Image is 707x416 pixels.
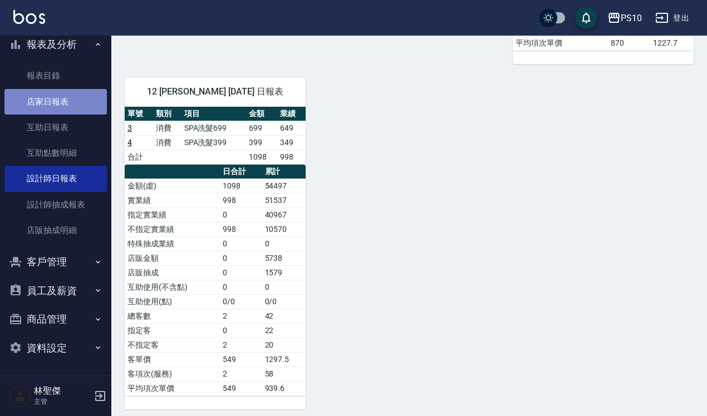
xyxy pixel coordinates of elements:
td: 0 [220,323,262,338]
th: 日合計 [220,165,262,179]
td: 店販抽成 [125,265,220,280]
td: 549 [220,381,262,395]
a: 報表目錄 [4,63,107,88]
td: 699 [246,121,277,135]
button: 商品管理 [4,305,107,334]
a: 設計師抽成報表 [4,192,107,217]
img: Logo [13,10,45,24]
td: 平均項次單價 [513,36,608,50]
td: 0 [220,236,262,251]
td: 實業績 [125,193,220,207]
a: 店家日報表 [4,89,107,115]
td: 特殊抽成業績 [125,236,220,251]
button: 客戶管理 [4,247,107,276]
td: SPA洗髮399 [181,135,246,150]
td: 合計 [125,150,153,164]
button: 報表及分析 [4,30,107,59]
td: 不指定實業績 [125,222,220,236]
td: 店販金額 [125,251,220,265]
td: 消費 [153,121,181,135]
button: 資料設定 [4,334,107,363]
td: 549 [220,352,262,367]
td: 金額(虛) [125,179,220,193]
td: 0 [220,265,262,280]
td: 2 [220,338,262,352]
table: a dense table [125,107,306,165]
td: 0/0 [262,294,306,309]
td: 998 [220,193,262,207]
td: 20 [262,338,306,352]
td: 870 [608,36,650,50]
td: 指定實業績 [125,207,220,222]
th: 項目 [181,107,246,121]
div: PS10 [621,11,642,25]
td: 消費 [153,135,181,150]
td: 42 [262,309,306,323]
td: 客單價 [125,352,220,367]
td: 349 [277,135,306,150]
th: 業績 [277,107,306,121]
td: 0 [220,251,262,265]
p: 主管 [34,397,91,407]
button: save [575,7,597,29]
th: 單號 [125,107,153,121]
th: 金額 [246,107,277,121]
th: 累計 [262,165,306,179]
td: 0/0 [220,294,262,309]
td: 939.6 [262,381,306,395]
h5: 林聖傑 [34,385,91,397]
img: Person [9,385,31,407]
td: SPA洗髮699 [181,121,246,135]
td: 1098 [246,150,277,164]
button: 登出 [651,8,694,28]
td: 649 [277,121,306,135]
td: 399 [246,135,277,150]
td: 1098 [220,179,262,193]
a: 店販抽成明細 [4,217,107,243]
button: 員工及薪資 [4,276,107,305]
td: 0 [220,207,262,222]
td: 54497 [262,179,306,193]
td: 指定客 [125,323,220,338]
td: 40967 [262,207,306,222]
td: 總客數 [125,309,220,323]
td: 0 [262,236,306,251]
td: 平均項次單價 [125,381,220,395]
table: a dense table [125,165,306,396]
a: 互助日報表 [4,115,107,140]
td: 1297.5 [262,352,306,367]
td: 0 [220,280,262,294]
td: 不指定客 [125,338,220,352]
td: 1579 [262,265,306,280]
th: 類別 [153,107,181,121]
a: 3 [127,123,132,132]
td: 0 [262,280,306,294]
td: 58 [262,367,306,381]
a: 設計師日報表 [4,166,107,191]
td: 客項次(服務) [125,367,220,381]
a: 互助點數明細 [4,140,107,166]
td: 互助使用(不含點) [125,280,220,294]
td: 10570 [262,222,306,236]
td: 51537 [262,193,306,207]
td: 22 [262,323,306,338]
td: 998 [220,222,262,236]
td: 1227.7 [650,36,694,50]
td: 998 [277,150,306,164]
button: PS10 [603,7,646,29]
td: 2 [220,367,262,381]
span: 12 [PERSON_NAME] [DATE] 日報表 [138,86,292,97]
a: 4 [127,138,132,147]
td: 5738 [262,251,306,265]
td: 2 [220,309,262,323]
td: 互助使用(點) [125,294,220,309]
